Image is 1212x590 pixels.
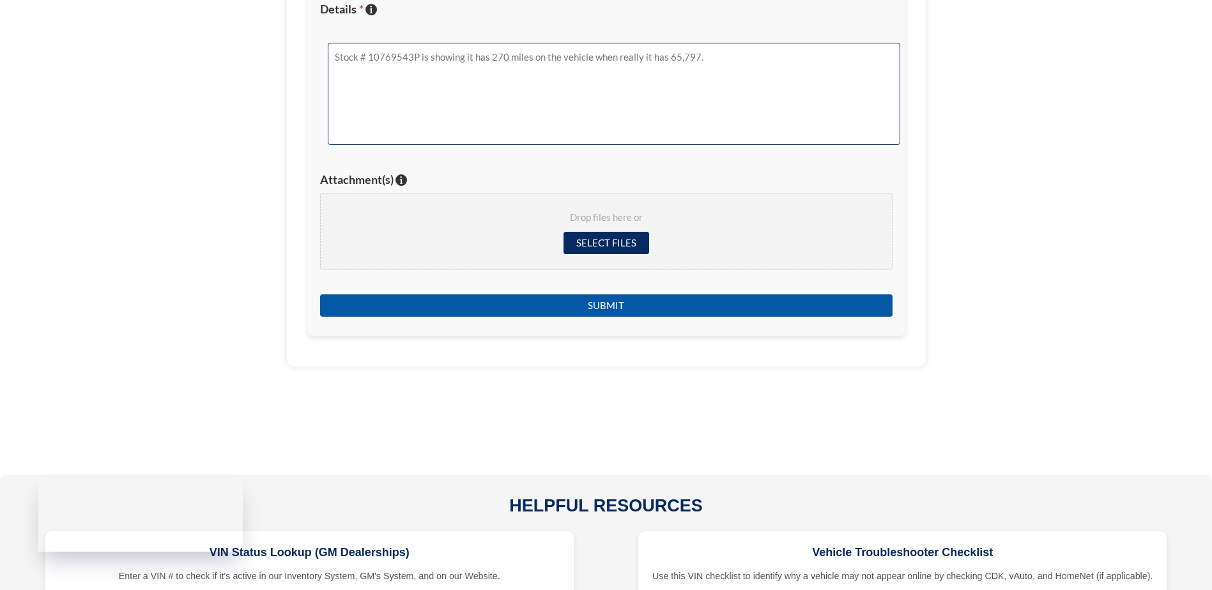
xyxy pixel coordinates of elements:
input: Select files [564,232,649,254]
p: Use this VIN checklist to identify why a vehicle may not appear online by checking CDK, vAuto, an... [651,568,1154,584]
input: Submit [320,294,893,317]
h4: VIN Status Lookup (GM Dealerships) [58,544,561,561]
span: Details [320,2,364,16]
iframe: Garber Digital Marketing Status [38,478,243,552]
p: Enter a VIN # to check if it's active in our Inventory System, GM's System, and on our Website. [58,568,561,584]
span: Attachment(s) [320,172,394,186]
span: Drop files here or [336,209,877,227]
h3: Helpful Resources [19,494,1193,518]
h4: Vehicle Troubleshooter Checklist [651,544,1154,561]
